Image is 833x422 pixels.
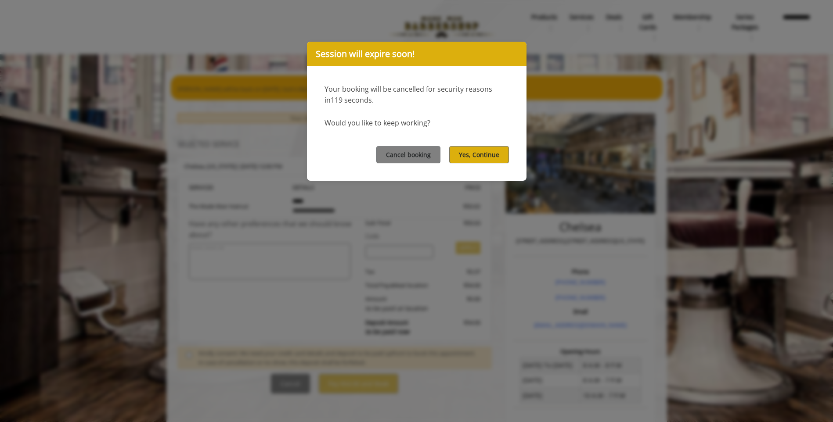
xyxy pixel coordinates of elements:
[449,146,509,163] button: Yes, Continue
[376,146,440,163] button: Cancel booking
[307,66,526,129] div: Your booking will be cancelled for security reasons in Would you like to keep working?
[331,95,374,105] span: 119 second
[368,95,374,105] span: s.
[307,42,526,66] div: Session will expire soon!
